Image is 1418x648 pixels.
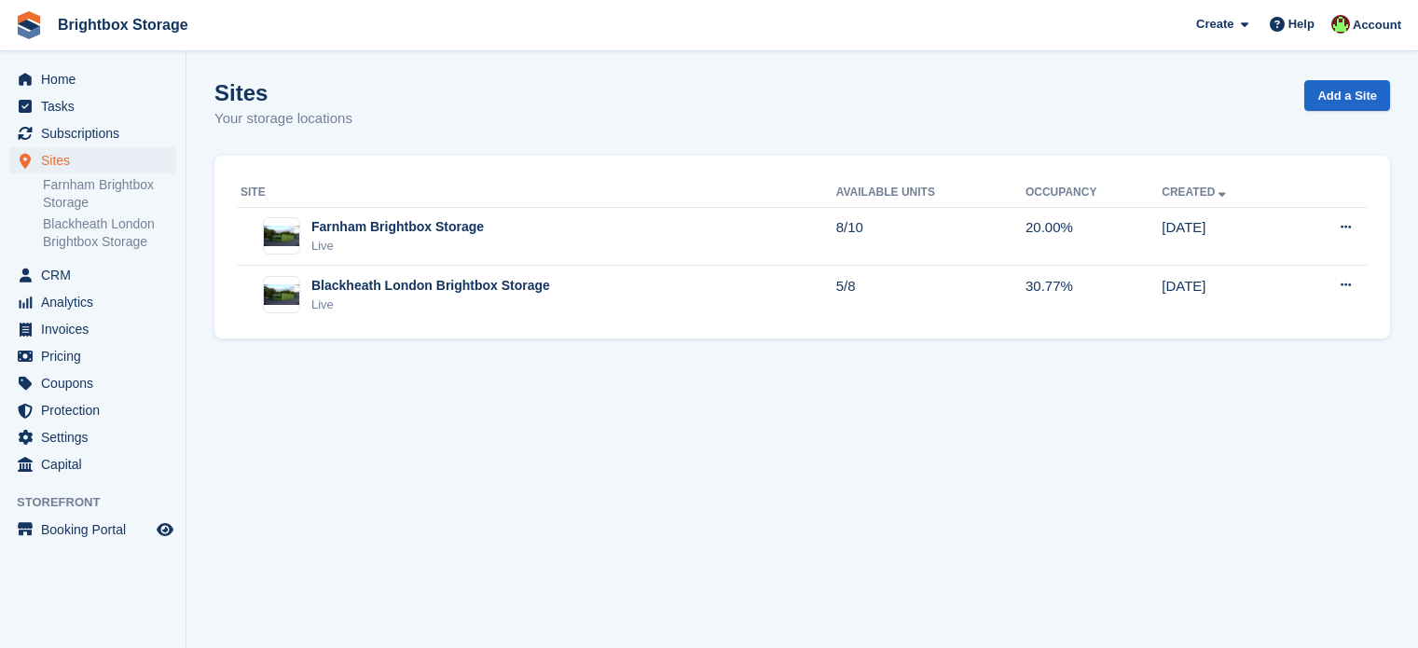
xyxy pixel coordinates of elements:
[41,370,153,396] span: Coupons
[836,207,1026,266] td: 8/10
[41,424,153,450] span: Settings
[41,343,153,369] span: Pricing
[50,9,196,40] a: Brightbox Storage
[311,276,550,296] div: Blackheath London Brightbox Storage
[9,93,176,119] a: menu
[41,517,153,543] span: Booking Portal
[214,80,352,105] h1: Sites
[41,120,153,146] span: Subscriptions
[836,178,1026,208] th: Available Units
[15,11,43,39] img: stora-icon-8386f47178a22dfd0bd8f6a31ec36ba5ce8667c1dd55bd0f319d3a0aa187defe.svg
[43,176,176,212] a: Farnham Brightbox Storage
[9,120,176,146] a: menu
[9,451,176,477] a: menu
[41,316,153,342] span: Invoices
[1288,15,1315,34] span: Help
[1162,207,1292,266] td: [DATE]
[9,289,176,315] a: menu
[836,266,1026,324] td: 5/8
[1162,266,1292,324] td: [DATE]
[1196,15,1233,34] span: Create
[9,262,176,288] a: menu
[41,147,153,173] span: Sites
[1162,186,1230,199] a: Created
[1304,80,1390,111] a: Add a Site
[1026,207,1162,266] td: 20.00%
[154,518,176,541] a: Preview store
[1331,15,1350,34] img: Marlena
[41,397,153,423] span: Protection
[311,237,484,255] div: Live
[41,451,153,477] span: Capital
[41,262,153,288] span: CRM
[9,424,176,450] a: menu
[9,66,176,92] a: menu
[9,370,176,396] a: menu
[9,147,176,173] a: menu
[264,226,299,246] img: Image of Farnham Brightbox Storage site
[17,493,186,512] span: Storefront
[9,316,176,342] a: menu
[264,284,299,305] img: Image of Blackheath London Brightbox Storage site
[9,343,176,369] a: menu
[1353,16,1401,34] span: Account
[41,66,153,92] span: Home
[311,217,484,237] div: Farnham Brightbox Storage
[41,289,153,315] span: Analytics
[311,296,550,314] div: Live
[1026,266,1162,324] td: 30.77%
[1026,178,1162,208] th: Occupancy
[9,397,176,423] a: menu
[43,215,176,251] a: Blackheath London Brightbox Storage
[41,93,153,119] span: Tasks
[237,178,836,208] th: Site
[214,108,352,130] p: Your storage locations
[9,517,176,543] a: menu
